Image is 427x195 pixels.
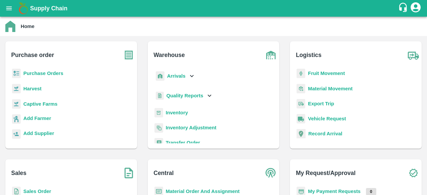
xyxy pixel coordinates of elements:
[166,189,240,194] a: Material Order And Assignment
[156,71,164,81] img: whArrival
[154,108,163,118] img: whInventory
[308,71,345,76] a: Fruit Movement
[308,189,361,194] a: My Payment Requests
[30,4,398,13] a: Supply Chain
[11,50,54,60] b: Purchase order
[297,84,305,94] img: material
[263,165,279,181] img: central
[297,114,305,124] img: vehicle
[410,1,422,15] div: account of current user
[405,47,422,63] img: truck
[154,138,163,148] img: whTransfer
[296,168,356,178] b: My Request/Approval
[154,123,163,133] img: inventory
[263,47,279,63] img: warehouse
[308,86,353,91] a: Material Movement
[308,131,342,136] a: Record Arrival
[297,129,306,138] img: recordArrival
[23,189,51,194] a: Sales Order
[11,168,27,178] b: Sales
[12,69,21,78] img: reciept
[21,24,34,29] b: Home
[166,93,203,98] b: Quality Reports
[23,116,51,121] b: Add Farmer
[12,99,21,109] img: harvest
[120,165,137,181] img: soSales
[12,129,21,139] img: supplier
[308,101,334,106] a: Export Trip
[398,2,410,14] div: customer-support
[23,86,41,91] a: Harvest
[296,50,322,60] b: Logistics
[166,140,200,145] a: Transfer Order
[23,131,54,136] b: Add Supplier
[166,110,188,115] a: Inventory
[1,1,17,16] button: open drawer
[17,2,30,15] img: logo
[308,116,346,121] a: Vehicle Request
[154,89,213,103] div: Quality Reports
[12,114,21,124] img: farmer
[12,84,21,94] img: harvest
[167,73,185,79] b: Arrivals
[153,50,185,60] b: Warehouse
[30,5,67,12] b: Supply Chain
[23,71,63,76] a: Purchase Orders
[297,99,305,109] img: delivery
[5,21,15,32] img: home
[405,165,422,181] img: check
[23,101,57,107] a: Captive Farms
[166,125,217,130] a: Inventory Adjustment
[297,69,305,78] img: fruit
[154,69,196,84] div: Arrivals
[153,168,173,178] b: Central
[23,130,54,139] a: Add Supplier
[120,47,137,63] img: purchase
[156,92,164,100] img: qualityReport
[23,115,51,124] a: Add Farmer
